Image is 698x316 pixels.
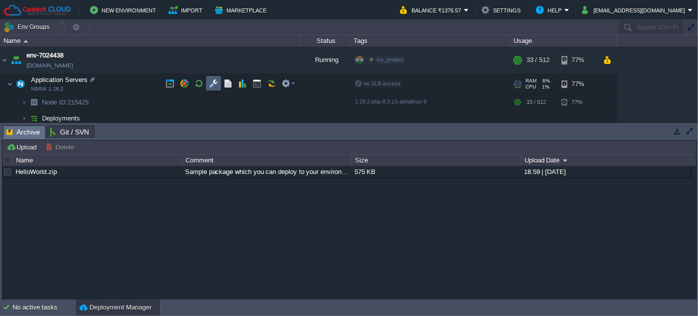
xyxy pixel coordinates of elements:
[30,75,89,84] span: Application Servers
[481,4,523,16] button: Settings
[41,98,90,106] a: Node ID:215425
[31,86,63,92] span: NGINX 1.26.2
[351,35,510,46] div: Tags
[3,20,53,34] button: Env Groups
[561,94,594,110] div: 77%
[183,154,351,166] div: Comment
[3,4,71,16] img: Cantech Cloud
[540,84,550,90] span: 1%
[525,84,536,90] span: CPU
[400,4,464,16] button: Balance ₹1376.57
[21,94,27,110] img: AMDAwAAAACH5BAEAAAAALAAAAAABAAEAAAICRAEAOw==
[352,166,520,177] div: 575 KB
[561,74,594,94] div: 77%
[540,78,550,84] span: 6%
[27,94,41,110] img: AMDAwAAAACH5BAEAAAAALAAAAAABAAEAAAICRAEAOw==
[6,142,39,151] button: Upload
[21,110,27,126] img: AMDAwAAAACH5BAEAAAAALAAAAAABAAEAAAICRAEAOw==
[526,46,549,73] div: 33 / 512
[525,78,536,84] span: RAM
[522,154,690,166] div: Upload Date
[6,126,40,138] span: Archive
[1,35,300,46] div: Name
[42,98,67,106] span: Node ID:
[582,4,688,16] button: [EMAIL_ADDRESS][DOMAIN_NAME]
[376,56,403,62] span: my_project
[536,4,564,16] button: Help
[521,166,690,177] div: 18:59 | [DATE]
[45,142,77,151] button: Delete
[561,46,594,73] div: 77%
[301,35,350,46] div: Status
[355,80,400,86] span: no SLB access
[9,46,23,73] img: AMDAwAAAACH5BAEAAAAALAAAAAABAAEAAAICRAEAOw==
[13,74,27,94] img: AMDAwAAAACH5BAEAAAAALAAAAAABAAEAAAICRAEAOw==
[27,110,41,126] img: AMDAwAAAACH5BAEAAAAALAAAAAABAAEAAAICRAEAOw==
[182,166,351,177] div: Sample package which you can deploy to your environment. Feel free to delete and upload a package...
[13,154,182,166] div: Name
[79,302,151,312] button: Deployment Manager
[26,50,63,60] a: env-7024438
[526,94,546,110] div: 33 / 512
[352,154,521,166] div: Size
[50,126,89,138] span: Git / SVN
[41,114,81,122] a: Deployments
[15,168,57,175] a: HelloWorld.zip
[26,60,73,70] a: [DOMAIN_NAME]
[168,4,206,16] button: Import
[12,299,75,315] div: No active tasks
[355,98,427,104] span: 1.26.2-php-8.3.13-almalinux-9
[41,98,90,106] span: 215425
[300,46,350,73] div: Running
[0,46,8,73] img: AMDAwAAAACH5BAEAAAAALAAAAAABAAEAAAICRAEAOw==
[511,35,616,46] div: Usage
[7,74,13,94] img: AMDAwAAAACH5BAEAAAAALAAAAAABAAEAAAICRAEAOw==
[215,4,269,16] button: Marketplace
[90,4,159,16] button: New Environment
[30,76,89,83] a: Application ServersNGINX 1.26.2
[23,40,28,42] img: AMDAwAAAACH5BAEAAAAALAAAAAABAAEAAAICRAEAOw==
